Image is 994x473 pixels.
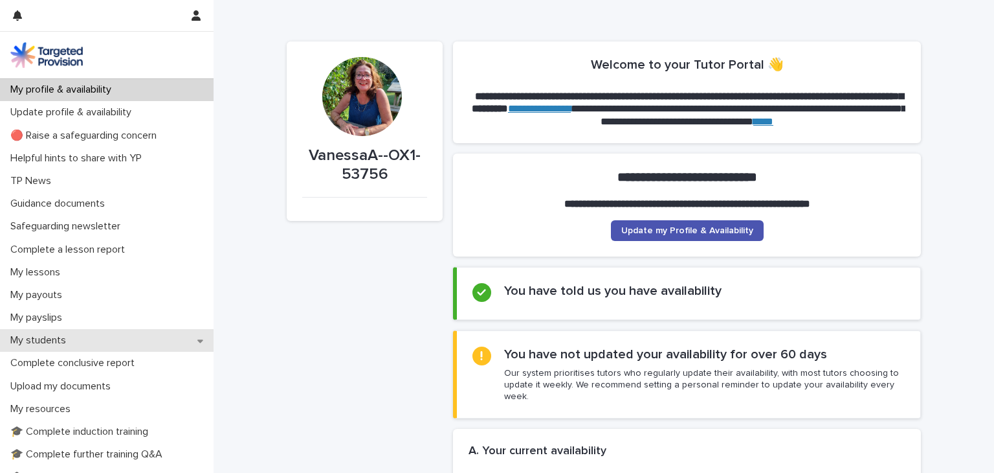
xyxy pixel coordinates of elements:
p: Safeguarding newsletter [5,220,131,233]
p: My payouts [5,289,72,301]
img: M5nRWzHhSzIhMunXDL62 [10,42,83,68]
p: My payslips [5,312,72,324]
h2: You have not updated your availability for over 60 days [504,347,827,362]
p: Update profile & availability [5,106,142,119]
h2: A. Your current availability [469,444,606,459]
a: Update my Profile & Availability [611,220,764,241]
p: 🎓 Complete further training Q&A [5,448,173,461]
p: Helpful hints to share with YP [5,152,152,165]
p: My lessons [5,266,71,279]
p: 🔴 Raise a safeguarding concern [5,130,167,142]
p: TP News [5,175,61,187]
h2: Welcome to your Tutor Portal 👋 [591,57,784,73]
p: Upload my documents [5,380,121,393]
p: Our system prioritises tutors who regularly update their availability, with most tutors choosing ... [504,367,905,403]
p: My profile & availability [5,84,122,96]
span: Update my Profile & Availability [621,226,753,235]
p: 🎓 Complete induction training [5,426,159,438]
p: Guidance documents [5,198,115,210]
p: Complete a lesson report [5,244,135,256]
h2: You have told us you have availability [504,283,722,299]
p: My resources [5,403,81,415]
p: My students [5,334,76,347]
p: Complete conclusive report [5,357,145,369]
p: VanessaA--OX1-53756 [302,146,427,184]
